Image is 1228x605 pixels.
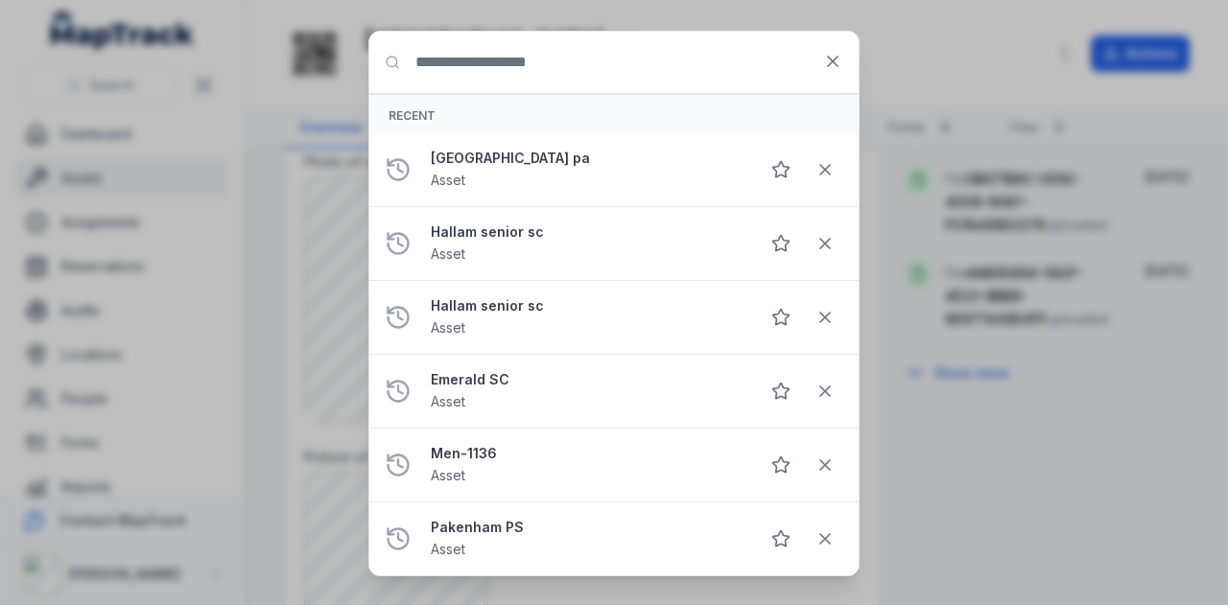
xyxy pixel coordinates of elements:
span: Asset [431,319,465,336]
strong: [GEOGRAPHIC_DATA] pa [431,149,744,168]
a: Men-1136Asset [431,444,744,486]
span: Asset [431,245,465,262]
strong: Men-1136 [431,444,744,463]
strong: Hallam senior sc [431,296,744,315]
span: Asset [431,541,465,557]
strong: Pakenham PS [431,518,744,537]
a: Hallam senior scAsset [431,296,744,338]
span: Recent [389,108,436,123]
a: Emerald SCAsset [431,370,744,412]
strong: Hallam senior sc [431,222,744,242]
span: Asset [431,467,465,483]
span: Asset [431,172,465,188]
strong: Emerald SC [431,370,744,389]
span: Asset [431,393,465,409]
a: [GEOGRAPHIC_DATA] paAsset [431,149,744,191]
a: Pakenham PSAsset [431,518,744,560]
a: Hallam senior scAsset [431,222,744,265]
